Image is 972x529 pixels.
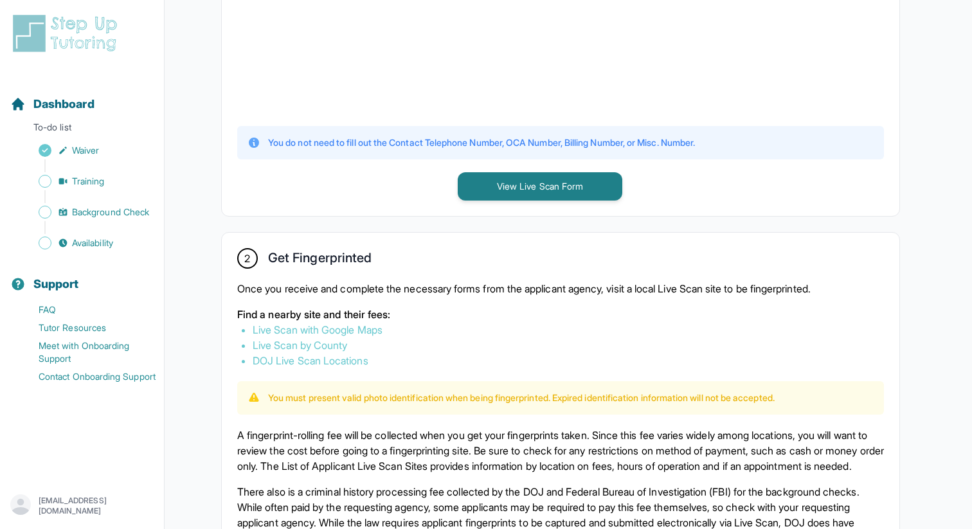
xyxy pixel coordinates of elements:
span: Availability [72,237,113,249]
span: 2 [244,251,250,266]
a: Live Scan by County [253,339,347,352]
a: DOJ Live Scan Locations [253,354,368,367]
button: Support [5,255,159,298]
h2: Get Fingerprinted [268,250,372,271]
a: Background Check [10,203,164,221]
a: Training [10,172,164,190]
span: Waiver [72,144,99,157]
p: [EMAIL_ADDRESS][DOMAIN_NAME] [39,496,154,516]
a: Availability [10,234,164,252]
a: Dashboard [10,95,94,113]
span: Dashboard [33,95,94,113]
a: Live Scan with Google Maps [253,323,382,336]
span: Support [33,275,79,293]
a: Contact Onboarding Support [10,368,164,386]
p: Find a nearby site and their fees: [237,307,884,322]
span: Training [72,175,105,188]
a: View Live Scan Form [458,179,622,192]
p: A fingerprint-rolling fee will be collected when you get your fingerprints taken. Since this fee ... [237,427,884,474]
button: Dashboard [5,75,159,118]
p: Once you receive and complete the necessary forms from the applicant agency, visit a local Live S... [237,281,884,296]
a: Waiver [10,141,164,159]
a: Meet with Onboarding Support [10,337,164,368]
button: [EMAIL_ADDRESS][DOMAIN_NAME] [10,494,154,517]
img: logo [10,13,125,54]
a: Tutor Resources [10,319,164,337]
p: You do not need to fill out the Contact Telephone Number, OCA Number, Billing Number, or Misc. Nu... [268,136,695,149]
button: View Live Scan Form [458,172,622,201]
span: Background Check [72,206,149,219]
p: You must present valid photo identification when being fingerprinted. Expired identification info... [268,391,775,404]
a: FAQ [10,301,164,319]
p: To-do list [5,121,159,139]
